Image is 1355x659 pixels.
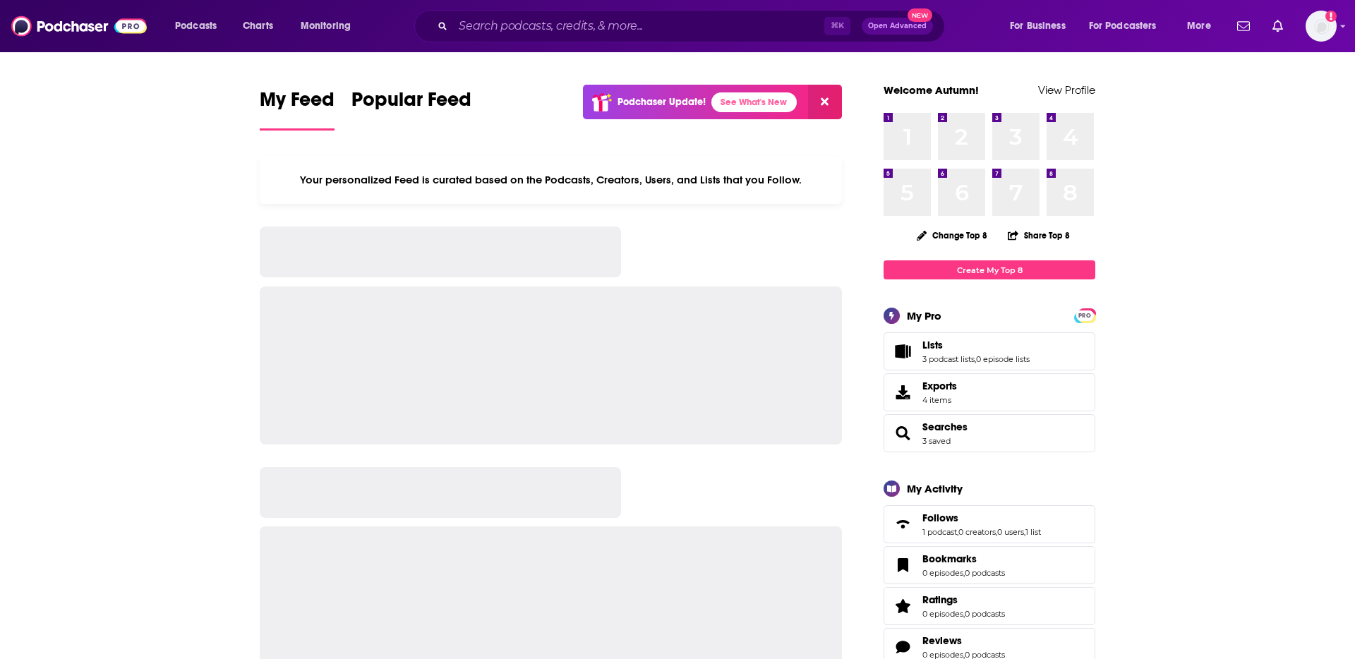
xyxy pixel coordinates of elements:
[1024,527,1025,537] span: ,
[884,505,1095,543] span: Follows
[428,10,958,42] div: Search podcasts, credits, & more...
[243,16,273,36] span: Charts
[711,92,797,112] a: See What's New
[922,609,963,619] a: 0 episodes
[291,15,369,37] button: open menu
[976,354,1030,364] a: 0 episode lists
[922,436,951,446] a: 3 saved
[1089,16,1157,36] span: For Podcasters
[1325,11,1337,22] svg: Add a profile image
[889,637,917,657] a: Reviews
[922,339,943,351] span: Lists
[889,514,917,534] a: Follows
[922,421,968,433] a: Searches
[975,354,976,364] span: ,
[889,382,917,402] span: Exports
[889,596,917,616] a: Ratings
[165,15,235,37] button: open menu
[260,156,842,204] div: Your personalized Feed is curated based on the Podcasts, Creators, Users, and Lists that you Follow.
[922,512,1041,524] a: Follows
[884,587,1095,625] span: Ratings
[1025,527,1041,537] a: 1 list
[922,380,957,392] span: Exports
[1080,15,1177,37] button: open menu
[351,87,471,131] a: Popular Feed
[351,87,471,120] span: Popular Feed
[963,609,965,619] span: ,
[922,552,977,565] span: Bookmarks
[868,23,927,30] span: Open Advanced
[884,332,1095,370] span: Lists
[884,83,979,97] a: Welcome Autumn!
[884,414,1095,452] span: Searches
[1231,14,1255,38] a: Show notifications dropdown
[260,87,335,131] a: My Feed
[958,527,996,537] a: 0 creators
[889,423,917,443] a: Searches
[965,568,1005,578] a: 0 podcasts
[908,226,996,244] button: Change Top 8
[824,17,850,35] span: ⌘ K
[922,527,957,537] a: 1 podcast
[260,87,335,120] span: My Feed
[1038,83,1095,97] a: View Profile
[922,552,1005,565] a: Bookmarks
[908,8,933,22] span: New
[862,18,933,35] button: Open AdvancedNew
[234,15,282,37] a: Charts
[11,13,147,40] img: Podchaser - Follow, Share and Rate Podcasts
[922,593,1005,606] a: Ratings
[1076,310,1093,320] a: PRO
[1010,16,1066,36] span: For Business
[1177,15,1229,37] button: open menu
[889,341,917,361] a: Lists
[957,527,958,537] span: ,
[1306,11,1337,42] span: Logged in as autumncomm
[922,634,962,647] span: Reviews
[922,339,1030,351] a: Lists
[1007,222,1071,249] button: Share Top 8
[453,15,824,37] input: Search podcasts, credits, & more...
[922,354,975,364] a: 3 podcast lists
[1267,14,1289,38] a: Show notifications dropdown
[922,512,958,524] span: Follows
[907,482,963,495] div: My Activity
[301,16,351,36] span: Monitoring
[1000,15,1083,37] button: open menu
[997,527,1024,537] a: 0 users
[965,609,1005,619] a: 0 podcasts
[907,309,941,322] div: My Pro
[889,555,917,575] a: Bookmarks
[1306,11,1337,42] img: User Profile
[996,527,997,537] span: ,
[175,16,217,36] span: Podcasts
[922,568,963,578] a: 0 episodes
[1306,11,1337,42] button: Show profile menu
[884,260,1095,279] a: Create My Top 8
[618,96,706,108] p: Podchaser Update!
[884,546,1095,584] span: Bookmarks
[922,395,957,405] span: 4 items
[1187,16,1211,36] span: More
[884,373,1095,411] a: Exports
[1076,310,1093,321] span: PRO
[922,634,1005,647] a: Reviews
[963,568,965,578] span: ,
[922,593,958,606] span: Ratings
